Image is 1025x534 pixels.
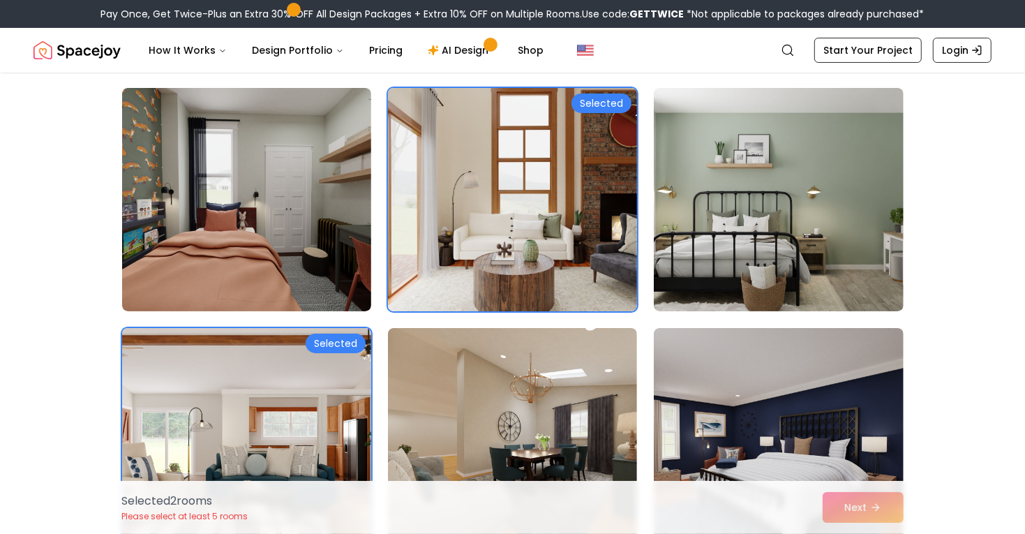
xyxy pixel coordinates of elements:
a: AI Design [417,36,504,64]
div: Selected [306,334,366,353]
img: Room room-2 [382,82,643,317]
div: Selected [571,94,631,113]
img: Spacejoy Logo [33,36,121,64]
a: Start Your Project [814,38,922,63]
p: Selected 2 room s [122,493,248,510]
button: How It Works [137,36,238,64]
b: GETTWICE [630,7,684,21]
a: Pricing [358,36,414,64]
span: Use code: [583,7,684,21]
img: Room room-3 [654,88,903,311]
img: Room room-1 [122,88,371,311]
a: Spacejoy [33,36,121,64]
a: Login [933,38,992,63]
span: *Not applicable to packages already purchased* [684,7,925,21]
p: Please select at least 5 rooms [122,511,248,522]
img: United States [577,42,594,59]
div: Pay Once, Get Twice-Plus an Extra 30% OFF All Design Packages + Extra 10% OFF on Multiple Rooms. [101,7,925,21]
nav: Global [33,28,992,73]
nav: Main [137,36,555,64]
a: Shop [507,36,555,64]
button: Design Portfolio [241,36,355,64]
